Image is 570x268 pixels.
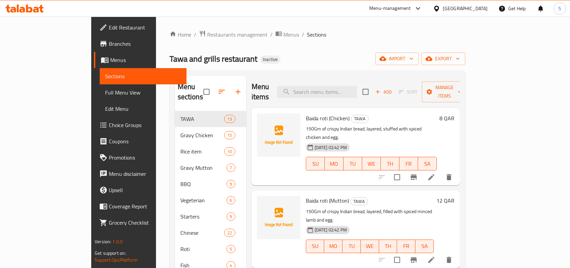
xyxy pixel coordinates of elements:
[443,5,488,12] div: [GEOGRAPHIC_DATA]
[343,157,362,170] button: TU
[306,240,325,253] button: SU
[224,230,235,236] span: 22
[373,87,394,97] span: Add item
[109,137,181,145] span: Coupons
[207,30,268,39] span: Restaurants management
[112,237,123,246] span: 1.0.0
[224,132,235,139] span: 15
[180,229,224,237] div: Chinese
[94,52,186,68] a: Menus
[227,212,235,221] div: items
[402,159,415,169] span: FR
[427,83,462,100] span: Manage items
[224,148,235,155] span: 10
[373,87,394,97] button: Add
[175,160,246,176] div: Gravy Mutton7
[180,245,227,253] span: Roti
[109,40,181,48] span: Branches
[227,180,235,188] div: items
[230,84,246,100] button: Add section
[199,30,268,39] a: Restaurants management
[94,149,186,166] a: Promotions
[312,144,350,151] span: [DATE] 02:42 PM
[418,157,437,170] button: SA
[351,198,368,205] span: TAWA
[95,249,126,257] span: Get support on:
[306,125,437,142] p: 150Gm of crispy Indian bread, layered, stuffed with spiced chicken and egg.
[175,127,246,143] div: Gravy Chicken15
[394,87,422,97] span: Select section first
[275,30,299,39] a: Menus
[390,170,404,184] span: Select to update
[283,30,299,39] span: Menus
[345,241,358,251] span: TU
[427,256,435,264] a: Edit menu item
[418,241,431,251] span: SA
[95,255,138,264] a: Support.OpsPlatform
[325,157,343,170] button: MO
[369,4,411,13] div: Menu-management
[100,84,186,101] a: Full Menu View
[421,53,465,65] button: export
[436,196,454,205] h6: 12 QAR
[224,115,235,123] div: items
[227,196,235,204] div: items
[421,159,434,169] span: SA
[180,180,227,188] span: BBQ
[306,195,349,206] span: Baida roti (Mutton)
[422,81,467,102] button: Manage items
[363,241,376,251] span: WE
[365,159,378,169] span: WE
[324,240,342,253] button: MO
[306,113,350,123] span: Baida roti (Chicken)
[100,68,186,84] a: Sections
[441,252,457,268] button: delete
[175,192,246,208] div: Vegeterian6
[175,241,246,257] div: Roti5
[558,5,561,12] span: S
[227,181,235,187] span: 9
[441,169,457,185] button: delete
[427,173,435,181] a: Edit menu item
[109,23,181,32] span: Edit Restaurant
[94,117,186,133] a: Choice Groups
[399,157,418,170] button: FR
[260,57,280,62] span: Inactive
[400,241,413,251] span: FR
[252,82,269,102] h2: Menu items
[175,208,246,225] div: Starters9
[180,115,224,123] span: TAWA
[362,157,381,170] button: WE
[180,147,224,156] span: Rice item
[109,121,181,129] span: Choice Groups
[306,157,325,170] button: SU
[328,159,341,169] span: MO
[175,111,246,127] div: TAWA13
[94,19,186,36] a: Edit Restaurant
[351,115,368,123] span: TAWA
[105,72,181,80] span: Sections
[350,197,368,205] div: TAWA
[175,143,246,160] div: Rice item10
[180,131,224,139] span: Gravy Chicken
[180,164,227,172] span: Gravy Mutton
[257,196,300,239] img: Baida roti (Mutton)
[309,159,322,169] span: SU
[227,246,235,252] span: 5
[105,88,181,97] span: Full Menu View
[227,213,235,220] span: 9
[227,197,235,204] span: 6
[180,212,227,221] span: Starters
[94,133,186,149] a: Coupons
[306,207,434,224] p: 150Gm of crispy Indian bread, layered, filled with spiced minced lamb and egg.
[224,147,235,156] div: items
[109,202,181,210] span: Coverage Report
[397,240,415,253] button: FR
[94,166,186,182] a: Menu disclaimer
[175,225,246,241] div: Chinese22
[406,252,422,268] button: Branch-specific-item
